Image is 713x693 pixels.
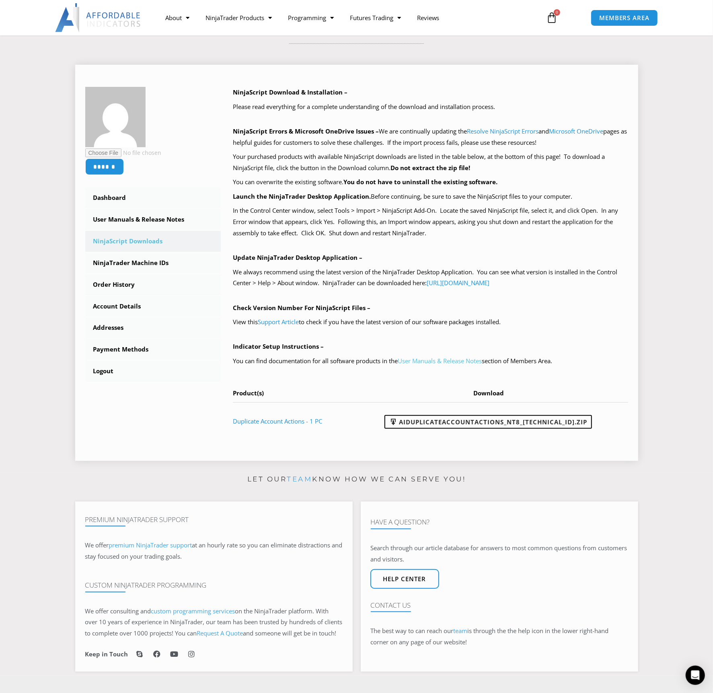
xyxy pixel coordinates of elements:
span: Product(s) [233,389,264,397]
a: User Manuals & Release Notes [85,209,221,230]
a: Request A Quote [197,629,243,637]
p: Please read everything for a complete understanding of the download and installation process. [233,101,628,113]
a: Addresses [85,317,221,338]
p: We are continually updating the and pages as helpful guides for customers to solve these challeng... [233,126,628,148]
p: Your purchased products with available NinjaScript downloads are listed in the table below, at th... [233,151,628,174]
span: MEMBERS AREA [599,15,649,21]
a: Payment Methods [85,339,221,360]
b: Indicator Setup Instructions – [233,342,324,350]
a: premium NinjaTrader support [109,541,192,549]
b: Launch the NinjaTrader Desktop Application. [233,192,371,200]
img: LogoAI | Affordable Indicators – NinjaTrader [55,3,142,32]
span: Help center [383,576,426,582]
a: custom programming services [151,607,235,615]
p: In the Control Center window, select Tools > Import > NinjaScript Add-On. Locate the saved NinjaS... [233,205,628,239]
a: Support Article [258,318,299,326]
img: d4581f121f3765d37fb8bad2bcb3d15d3a73caffd36b09467c0deb26b45377d6 [85,87,146,147]
span: We offer consulting and [85,607,235,615]
a: 0 [534,6,569,29]
a: Resolve NinjaScript Errors [467,127,538,135]
b: NinjaScript Download & Installation – [233,88,347,96]
a: Account Details [85,296,221,317]
b: Do not extract the zip file! [390,164,470,172]
b: Update NinjaTrader Desktop Application – [233,253,362,261]
span: on the NinjaTrader platform. With over 10 years of experience in NinjaTrader, our team has been t... [85,607,343,637]
a: Microsoft OneDrive [549,127,603,135]
span: Download [473,389,504,397]
h4: Contact Us [371,601,628,609]
p: You can find documentation for all software products in the section of Members Area. [233,356,628,367]
a: NinjaScript Downloads [85,231,221,252]
a: Futures Trading [342,8,409,27]
span: at an hourly rate so you can eliminate distractions and stay focused on your trading goals. [85,541,343,560]
a: NinjaTrader Products [197,8,280,27]
a: MEMBERS AREA [591,10,658,26]
a: team [287,475,312,483]
p: Before continuing, be sure to save the NinjaScript files to your computer. [233,191,628,202]
a: User Manuals & Release Notes [398,357,482,365]
a: NinjaTrader Machine IDs [85,253,221,273]
h4: Have A Question? [371,518,628,526]
a: Logout [85,361,221,382]
div: Open Intercom Messenger [686,666,705,685]
p: The best way to can reach our is through the the help icon in the lower right-hand corner on any ... [371,625,628,648]
p: Search through our article database for answers to most common questions from customers and visit... [371,543,628,565]
a: Programming [280,8,342,27]
a: team [454,627,468,635]
h4: Premium NinjaTrader Support [85,516,343,524]
nav: Menu [157,8,537,27]
b: Check Version Number For NinjaScript Files – [233,304,370,312]
a: [URL][DOMAIN_NAME] [427,279,489,287]
a: AIDuplicateAccountActions_NT8_[TECHNICAL_ID].zip [384,415,592,429]
span: 0 [554,9,560,16]
p: Let our know how we can serve you! [75,473,638,486]
a: Duplicate Account Actions - 1 PC [233,417,322,425]
span: We offer [85,541,109,549]
p: You can overwrite the existing software. [233,177,628,188]
b: NinjaScript Errors & Microsoft OneDrive Issues – [233,127,379,135]
a: Help center [370,569,439,589]
p: View this to check if you have the latest version of our software packages installed. [233,317,628,328]
a: Dashboard [85,187,221,208]
a: Order History [85,274,221,295]
h6: Keep in Touch [85,650,128,658]
a: Reviews [409,8,448,27]
nav: Account pages [85,187,221,382]
a: About [157,8,197,27]
p: We always recommend using the latest version of the NinjaTrader Desktop Application. You can see ... [233,267,628,289]
b: You do not have to uninstall the existing software. [343,178,497,186]
h4: Custom NinjaTrader Programming [85,581,343,589]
